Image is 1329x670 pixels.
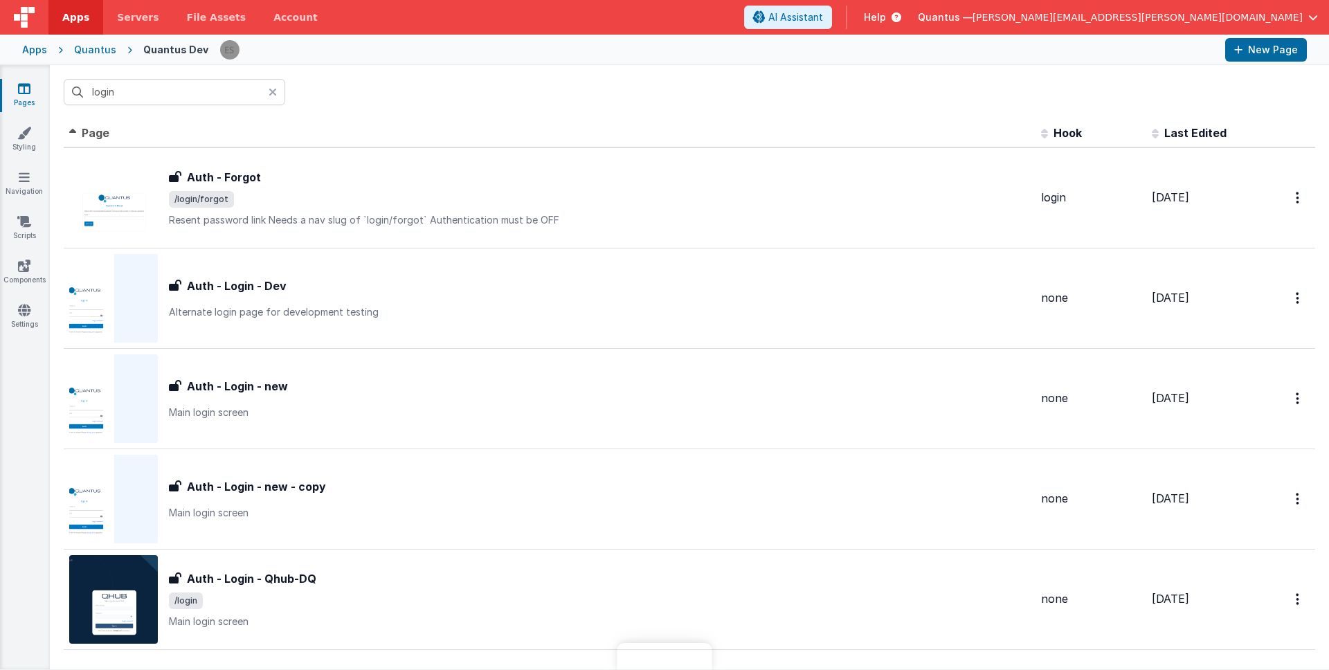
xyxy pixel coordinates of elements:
p: Alternate login page for development testing [169,305,1030,319]
h3: Auth - Login - Dev [187,278,287,294]
span: Last Edited [1164,126,1227,140]
span: Help [864,10,886,24]
input: Search pages, id's ... [64,79,285,105]
div: Apps [22,43,47,57]
span: Hook [1054,126,1082,140]
span: Quantus — [918,10,973,24]
button: New Page [1225,38,1307,62]
div: Quantus Dev [143,43,208,57]
button: Options [1287,183,1310,212]
button: Quantus — [PERSON_NAME][EMAIL_ADDRESS][PERSON_NAME][DOMAIN_NAME] [918,10,1318,24]
button: Options [1287,585,1310,613]
span: [DATE] [1152,391,1189,405]
p: Main login screen [169,615,1030,628]
p: Main login screen [169,406,1030,419]
span: [DATE] [1152,291,1189,305]
div: none [1041,290,1141,306]
span: [PERSON_NAME][EMAIL_ADDRESS][PERSON_NAME][DOMAIN_NAME] [973,10,1303,24]
h3: Auth - Login - new - copy [187,478,326,495]
button: Options [1287,485,1310,513]
p: Main login screen [169,506,1030,520]
span: [DATE] [1152,190,1189,204]
button: Options [1287,384,1310,413]
span: File Assets [187,10,246,24]
button: AI Assistant [744,6,832,29]
div: Quantus [74,43,116,57]
div: none [1041,491,1141,507]
div: none [1041,390,1141,406]
div: login [1041,190,1141,206]
span: Page [82,126,109,140]
h3: Auth - Login - new [187,378,288,395]
span: Apps [62,10,89,24]
div: none [1041,591,1141,607]
img: 2445f8d87038429357ee99e9bdfcd63a [220,40,239,60]
span: Servers [117,10,159,24]
span: [DATE] [1152,592,1189,606]
h3: Auth - Login - Qhub-DQ [187,570,316,587]
span: [DATE] [1152,491,1189,505]
p: Resent password link Needs a nav slug of `login/forgot` Authentication must be OFF [169,213,1030,227]
span: /login [169,592,203,609]
span: /login/forgot [169,191,234,208]
button: Options [1287,284,1310,312]
span: AI Assistant [768,10,823,24]
h3: Auth - Forgot [187,169,261,185]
